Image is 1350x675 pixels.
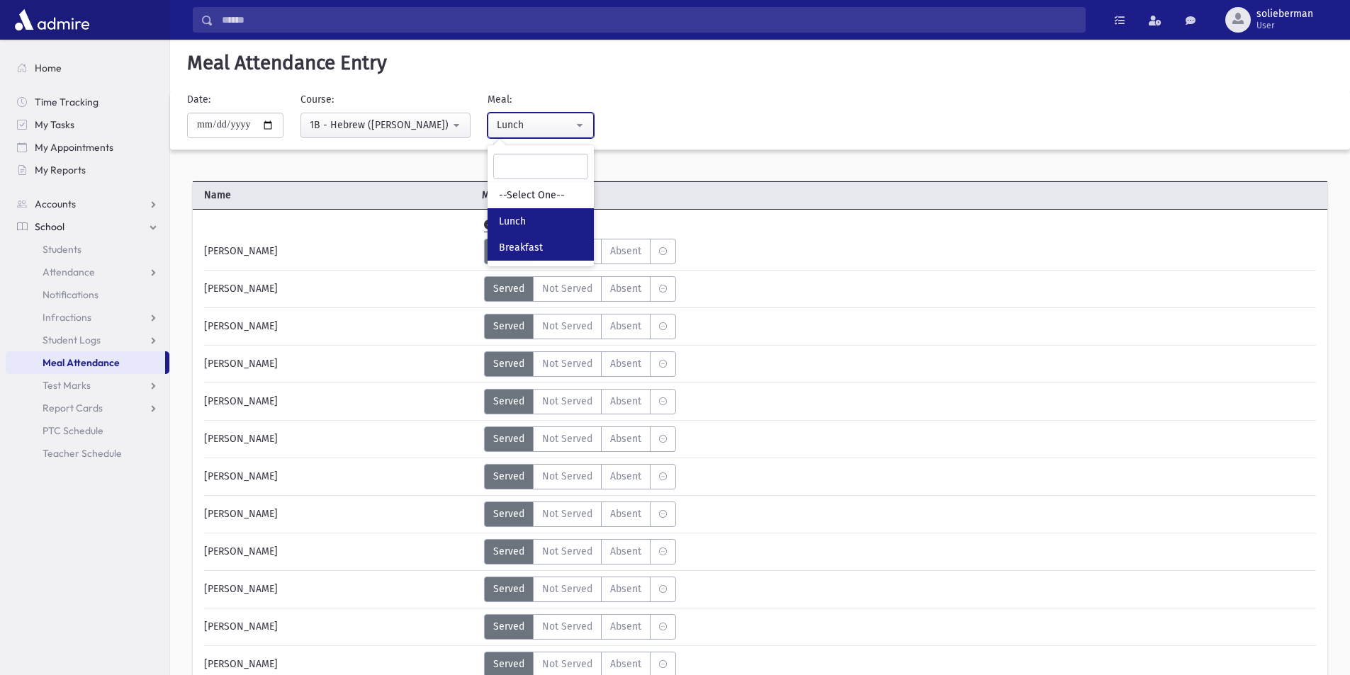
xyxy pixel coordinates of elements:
[610,244,641,259] span: Absent
[493,619,524,634] span: Served
[6,351,165,374] a: Meal Attendance
[6,215,169,238] a: School
[484,239,676,264] div: MeaStatus
[484,577,676,602] div: MeaStatus
[484,501,676,527] div: MeaStatus
[43,424,103,437] span: PTC Schedule
[610,544,641,559] span: Absent
[6,374,169,397] a: Test Marks
[499,188,565,203] span: --Select One--
[6,419,169,442] a: PTC Schedule
[493,431,524,446] span: Served
[43,447,122,460] span: Teacher Schedule
[610,281,641,296] span: Absent
[6,261,169,283] a: Attendance
[493,394,524,409] span: Served
[484,389,676,414] div: MeaStatus
[484,614,676,640] div: MeaStatus
[6,136,169,159] a: My Appointments
[6,113,169,136] a: My Tasks
[542,431,592,446] span: Not Served
[1256,20,1313,31] span: User
[610,582,641,596] span: Absent
[213,7,1085,33] input: Search
[35,141,113,154] span: My Appointments
[300,92,334,107] label: Course:
[484,220,564,232] span: Mark All Served
[43,311,91,324] span: Infractions
[476,188,760,203] span: Meal Attendance
[610,469,641,484] span: Absent
[43,402,103,414] span: Report Cards
[488,92,512,107] label: Meal:
[484,276,676,302] div: MeaStatus
[497,118,573,132] div: Lunch
[610,619,641,634] span: Absent
[204,544,278,559] span: [PERSON_NAME]
[6,442,169,465] a: Teacher Schedule
[204,657,278,671] span: [PERSON_NAME]
[493,544,524,559] span: Served
[35,220,64,233] span: School
[43,243,81,256] span: Students
[187,92,210,107] label: Date:
[193,188,476,203] span: Name
[542,469,592,484] span: Not Served
[542,582,592,596] span: Not Served
[6,397,169,419] a: Report Cards
[610,657,641,671] span: Absent
[610,431,641,446] span: Absent
[6,91,169,113] a: Time Tracking
[204,431,278,446] span: [PERSON_NAME]
[610,394,641,409] span: Absent
[310,118,450,132] div: 1B - Hebrew ([PERSON_NAME])
[204,394,278,409] span: [PERSON_NAME]
[542,619,592,634] span: Not Served
[35,96,99,108] span: Time Tracking
[43,334,101,346] span: Student Logs
[484,314,676,339] div: MeaStatus
[181,51,1339,75] h5: Meal Attendance Entry
[493,506,524,521] span: Served
[6,193,169,215] a: Accounts
[43,379,91,392] span: Test Marks
[488,113,594,138] button: Lunch
[204,319,278,334] span: [PERSON_NAME]
[610,506,641,521] span: Absent
[6,306,169,329] a: Infractions
[204,619,278,634] span: [PERSON_NAME]
[484,464,676,489] div: MeaStatus
[542,319,592,334] span: Not Served
[542,544,592,559] span: Not Served
[542,356,592,371] span: Not Served
[493,154,588,179] input: Search
[204,506,278,521] span: [PERSON_NAME]
[43,266,95,278] span: Attendance
[204,244,278,259] span: [PERSON_NAME]
[542,657,592,671] span: Not Served
[35,164,86,176] span: My Reports
[204,582,278,596] span: [PERSON_NAME]
[610,319,641,334] span: Absent
[35,198,76,210] span: Accounts
[499,215,526,229] span: Lunch
[484,351,676,377] div: MeaStatus
[542,394,592,409] span: Not Served
[204,469,278,484] span: [PERSON_NAME]
[6,329,169,351] a: Student Logs
[493,469,524,484] span: Served
[204,356,278,371] span: [PERSON_NAME]
[43,356,120,369] span: Meal Attendance
[6,159,169,181] a: My Reports
[484,426,676,452] div: MeaStatus
[499,241,543,255] span: Breakfast
[493,281,524,296] span: Served
[43,288,99,301] span: Notifications
[610,356,641,371] span: Absent
[493,582,524,596] span: Served
[11,6,93,34] img: AdmirePro
[542,281,592,296] span: Not Served
[1256,8,1313,20] span: solieberman
[484,539,676,565] div: MeaStatus
[6,238,169,261] a: Students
